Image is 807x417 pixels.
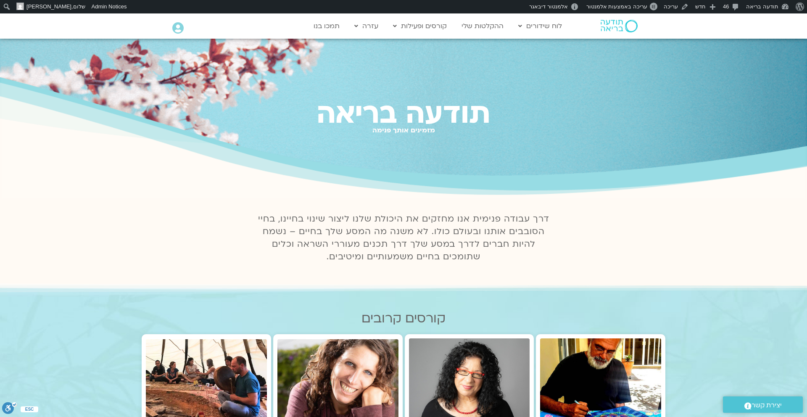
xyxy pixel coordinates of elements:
[752,400,782,411] span: יצירת קשר
[601,20,638,32] img: תודעה בריאה
[350,18,382,34] a: עזרה
[514,18,566,34] a: לוח שידורים
[723,396,803,413] a: יצירת קשר
[389,18,451,34] a: קורסים ופעילות
[457,18,508,34] a: ההקלטות שלי
[253,213,554,263] p: דרך עבודה פנימית אנו מחזקים את היכולת שלנו ליצור שינוי בחיינו, בחיי הסובבים אותנו ובעולם כולו. לא...
[309,18,344,34] a: תמכו בנו
[586,3,647,10] span: עריכה באמצעות אלמנטור
[142,311,665,326] h2: קורסים קרובים
[26,3,71,10] span: [PERSON_NAME]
